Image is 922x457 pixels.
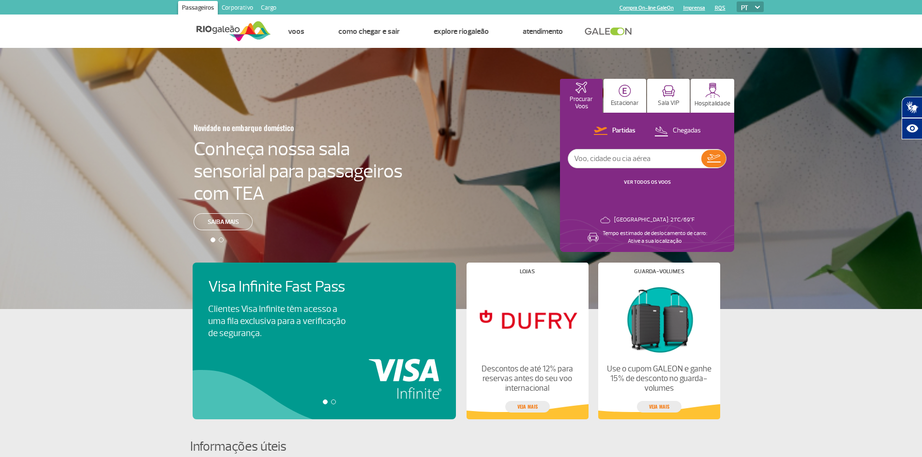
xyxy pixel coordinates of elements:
h3: Novidade no embarque doméstico [194,118,355,138]
img: vipRoom.svg [662,85,675,97]
img: airplaneHomeActive.svg [575,82,587,93]
button: VER TODOS OS VOOS [621,178,674,186]
a: Compra On-line GaleOn [620,5,674,11]
p: Clientes Visa Infinite têm acesso a uma fila exclusiva para a verificação de segurança. [208,303,346,339]
img: Guarda-volumes [606,282,711,356]
a: RQS [715,5,726,11]
a: Cargo [257,1,280,16]
p: Sala VIP [658,100,680,107]
img: hospitality.svg [705,83,720,98]
a: Explore RIOgaleão [434,27,489,36]
button: Abrir recursos assistivos. [902,118,922,139]
a: Passageiros [178,1,218,16]
h4: Visa Infinite Fast Pass [208,278,362,296]
p: Chegadas [673,126,701,135]
p: Descontos de até 12% para reservas antes do seu voo internacional [474,364,580,393]
p: Hospitalidade [695,100,730,107]
h4: Lojas [520,269,535,274]
a: Imprensa [683,5,705,11]
p: Procurar Voos [565,96,598,110]
a: Saiba mais [194,213,253,230]
button: Procurar Voos [560,79,603,113]
a: veja mais [637,401,681,413]
h4: Informações úteis [190,438,732,456]
button: Sala VIP [647,79,690,113]
a: Voos [288,27,304,36]
h4: Conheça nossa sala sensorial para passageiros com TEA [194,138,403,205]
button: Hospitalidade [691,79,734,113]
p: Use o cupom GALEON e ganhe 15% de desconto no guarda-volumes [606,364,711,393]
a: Atendimento [523,27,563,36]
p: [GEOGRAPHIC_DATA]: 21°C/69°F [614,216,695,224]
button: Abrir tradutor de língua de sinais. [902,97,922,118]
a: Como chegar e sair [338,27,400,36]
a: VER TODOS OS VOOS [624,179,671,185]
div: Plugin de acessibilidade da Hand Talk. [902,97,922,139]
h4: Guarda-volumes [634,269,684,274]
img: carParkingHome.svg [619,85,631,97]
a: Visa Infinite Fast PassClientes Visa Infinite têm acesso a uma fila exclusiva para a verificação ... [208,278,440,339]
p: Partidas [612,126,635,135]
button: Chegadas [651,125,704,137]
img: Lojas [474,282,580,356]
button: Partidas [591,125,638,137]
p: Estacionar [611,100,639,107]
button: Estacionar [604,79,646,113]
a: Corporativo [218,1,257,16]
a: veja mais [505,401,550,413]
p: Tempo estimado de deslocamento de carro: Ative a sua localização [603,230,707,245]
input: Voo, cidade ou cia aérea [568,149,701,168]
